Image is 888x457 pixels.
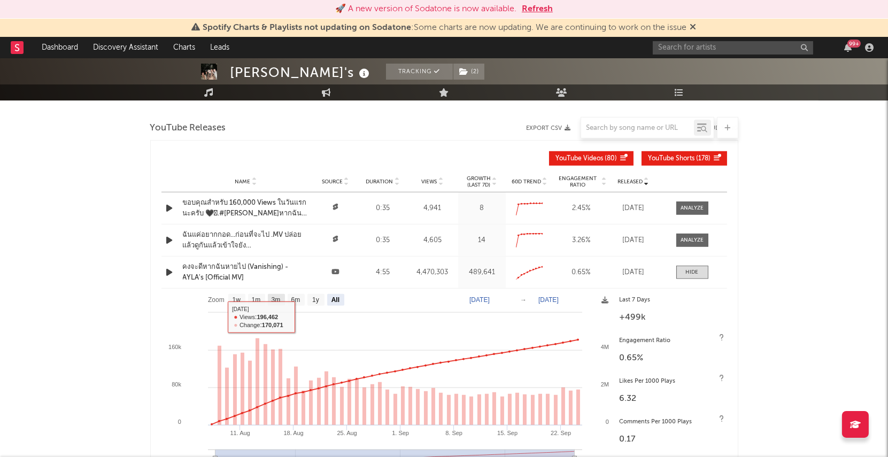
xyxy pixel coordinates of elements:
[331,297,339,304] text: All
[620,335,722,347] div: Engagement Ratio
[844,43,852,52] button: 99+
[648,156,711,162] span: ( 178 )
[612,203,655,214] div: [DATE]
[337,430,357,436] text: 25. Aug
[461,267,503,278] div: 489,641
[366,179,393,185] span: Duration
[235,179,250,185] span: Name
[612,267,655,278] div: [DATE]
[322,179,343,185] span: Source
[549,151,634,166] button: YouTube Videos(80)
[551,430,571,436] text: 22. Sep
[409,203,455,214] div: 4,941
[421,179,437,185] span: Views
[556,156,617,162] span: ( 80 )
[512,179,541,185] span: 60D Trend
[556,267,607,278] div: 0.65 %
[453,64,484,80] button: (2)
[283,430,303,436] text: 18. Aug
[291,297,300,304] text: 6m
[520,296,527,304] text: →
[620,375,722,388] div: Likes Per 1000 Plays
[251,297,260,304] text: 1m
[445,430,462,436] text: 8. Sep
[86,37,166,58] a: Discovery Assistant
[497,430,518,436] text: 15. Sep
[362,267,404,278] div: 4:55
[642,151,727,166] button: YouTube Shorts(178)
[648,156,695,162] span: YouTube Shorts
[538,296,559,304] text: [DATE]
[183,262,309,283] a: คงจะดีหากฉันหายไป (Vanishing) - AYLA's [Official MV]
[620,352,722,365] div: 0.65 %
[453,64,485,80] span: ( 2 )
[312,297,319,304] text: 1y
[461,203,503,214] div: 8
[600,344,608,350] text: 4M
[409,235,455,246] div: 4,605
[168,344,181,350] text: 160k
[392,430,409,436] text: 1. Sep
[230,430,250,436] text: 11. Aug
[183,198,309,219] a: ขอบคุณสำหรับ 160,000 Views ในวันแรกนะครับ 🖤🪾.#[PERSON_NAME]หากฉันหายไป#Vanishing#AYLAs
[620,311,722,324] div: +499k
[362,235,404,246] div: 0:35
[612,235,655,246] div: [DATE]
[469,296,490,304] text: [DATE]
[556,175,600,188] span: Engagement Ratio
[177,419,181,425] text: 0
[620,392,722,405] div: 6.32
[653,41,813,55] input: Search for artists
[556,156,604,162] span: YouTube Videos
[620,416,722,429] div: Comments Per 1000 Plays
[203,24,412,32] span: Spotify Charts & Playlists not updating on Sodatone
[172,381,181,388] text: 80k
[467,182,491,188] p: (Last 7d)
[600,381,608,388] text: 2M
[581,124,694,133] input: Search by song name or URL
[556,203,607,214] div: 2.45 %
[166,37,203,58] a: Charts
[203,24,687,32] span: : Some charts are now updating. We are continuing to work on the issue
[620,433,722,446] div: 0.17
[620,294,722,307] div: Last 7 Days
[230,64,373,81] div: [PERSON_NAME]'s
[690,24,697,32] span: Dismiss
[556,235,607,246] div: 3.26 %
[183,230,309,251] a: ฉันแค่อยากกอด...ก่อนที่จะไป .MV ปล่อยแล้วดูกันแล้วเข้าใจยังไง[PERSON_NAME]มาแชร์กันใต้ Comment นะ...
[467,175,491,182] p: Growth
[847,40,861,48] div: 99 +
[386,64,453,80] button: Tracking
[522,3,553,16] button: Refresh
[335,3,516,16] div: 🚀 A new version of Sodatone is now available.
[203,37,237,58] a: Leads
[362,203,404,214] div: 0:35
[271,297,280,304] text: 3m
[461,235,503,246] div: 14
[409,267,455,278] div: 4,470,303
[34,37,86,58] a: Dashboard
[208,297,225,304] text: Zoom
[605,419,608,425] text: 0
[232,297,241,304] text: 1w
[617,179,643,185] span: Released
